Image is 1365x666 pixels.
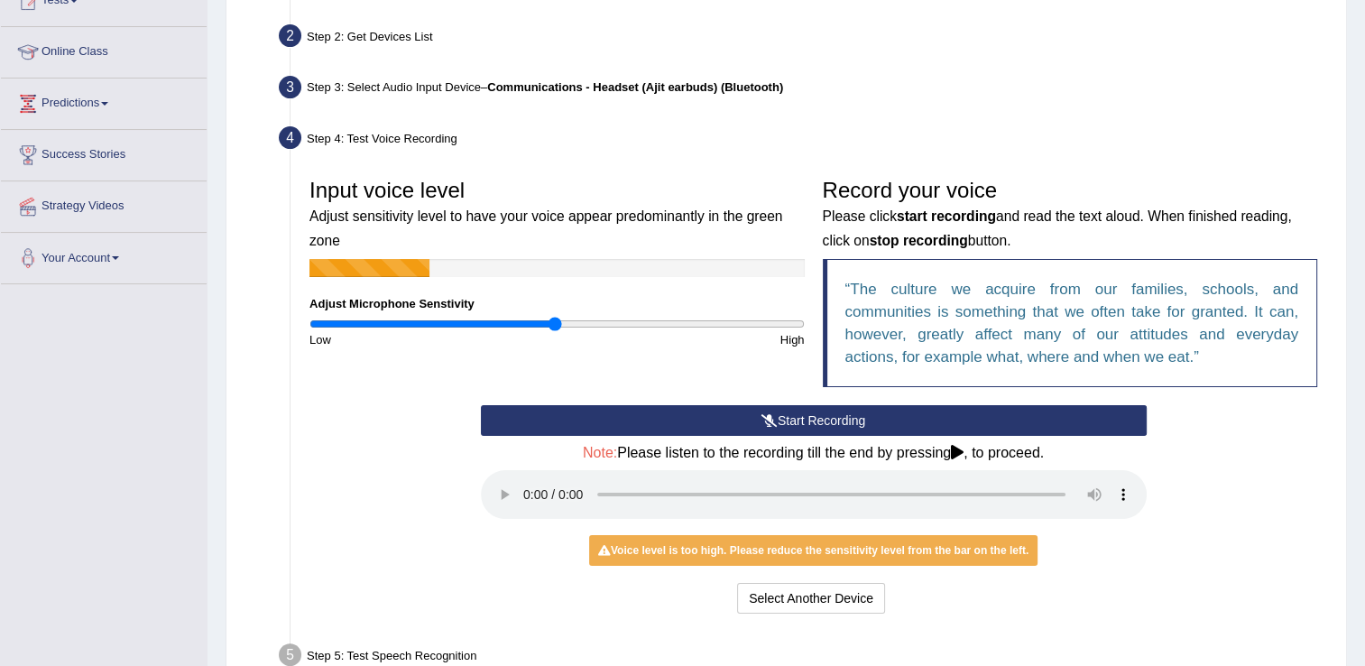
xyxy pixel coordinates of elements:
q: The culture we acquire from our families, schools, and communities is something that we often tak... [845,281,1299,365]
h4: Please listen to the recording till the end by pressing , to proceed. [481,445,1147,461]
span: Note: [583,445,617,460]
div: Voice level is too high. Please reduce the sensitivity level from the bar on the left. [589,535,1038,566]
div: Step 2: Get Devices List [271,19,1338,59]
a: Your Account [1,233,207,278]
div: High [557,331,813,348]
h3: Input voice level [309,179,805,250]
a: Strategy Videos [1,181,207,227]
a: Success Stories [1,130,207,175]
div: Low [300,331,557,348]
button: Start Recording [481,405,1147,436]
a: Predictions [1,79,207,124]
b: stop recording [870,233,968,248]
b: Communications - Headset (Ajit earbuds) (Bluetooth) [487,80,783,94]
div: Step 3: Select Audio Input Device [271,70,1338,110]
small: Adjust sensitivity level to have your voice appear predominantly in the green zone [309,208,782,247]
span: – [481,80,783,94]
h3: Record your voice [823,179,1318,250]
small: Please click and read the text aloud. When finished reading, click on button. [823,208,1292,247]
div: Step 4: Test Voice Recording [271,121,1338,161]
label: Adjust Microphone Senstivity [309,295,475,312]
a: Online Class [1,27,207,72]
b: start recording [897,208,996,224]
button: Select Another Device [737,583,885,614]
